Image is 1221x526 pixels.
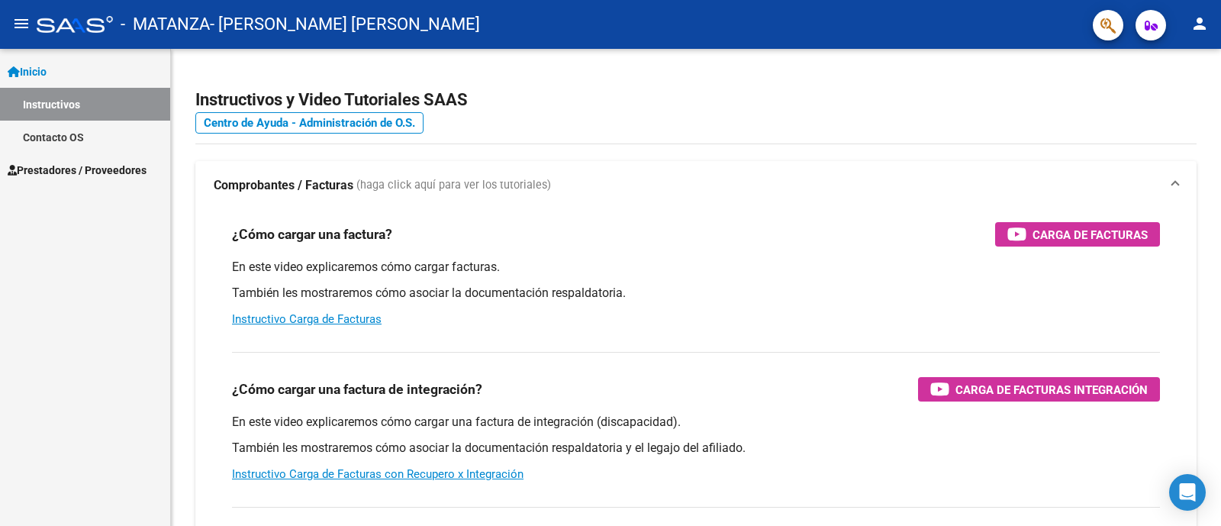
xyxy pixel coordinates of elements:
span: Carga de Facturas [1033,225,1148,244]
mat-icon: menu [12,15,31,33]
button: Carga de Facturas Integración [918,377,1160,402]
a: Centro de Ayuda - Administración de O.S. [195,112,424,134]
span: Carga de Facturas Integración [955,380,1148,399]
mat-expansion-panel-header: Comprobantes / Facturas (haga click aquí para ver los tutoriales) [195,161,1197,210]
span: (haga click aquí para ver los tutoriales) [356,177,551,194]
div: Open Intercom Messenger [1169,474,1206,511]
h3: ¿Cómo cargar una factura de integración? [232,379,482,400]
p: En este video explicaremos cómo cargar una factura de integración (discapacidad). [232,414,1160,431]
span: - [PERSON_NAME] [PERSON_NAME] [210,8,480,41]
button: Carga de Facturas [995,222,1160,247]
span: - MATANZA [121,8,210,41]
p: También les mostraremos cómo asociar la documentación respaldatoria. [232,285,1160,302]
a: Instructivo Carga de Facturas [232,312,382,326]
a: Instructivo Carga de Facturas con Recupero x Integración [232,467,524,481]
span: Prestadores / Proveedores [8,162,147,179]
mat-icon: person [1190,15,1209,33]
h2: Instructivos y Video Tutoriales SAAS [195,86,1197,115]
p: También les mostraremos cómo asociar la documentación respaldatoria y el legajo del afiliado. [232,440,1160,457]
span: Inicio [8,63,47,80]
p: En este video explicaremos cómo cargar facturas. [232,259,1160,276]
h3: ¿Cómo cargar una factura? [232,224,392,245]
strong: Comprobantes / Facturas [214,177,353,194]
